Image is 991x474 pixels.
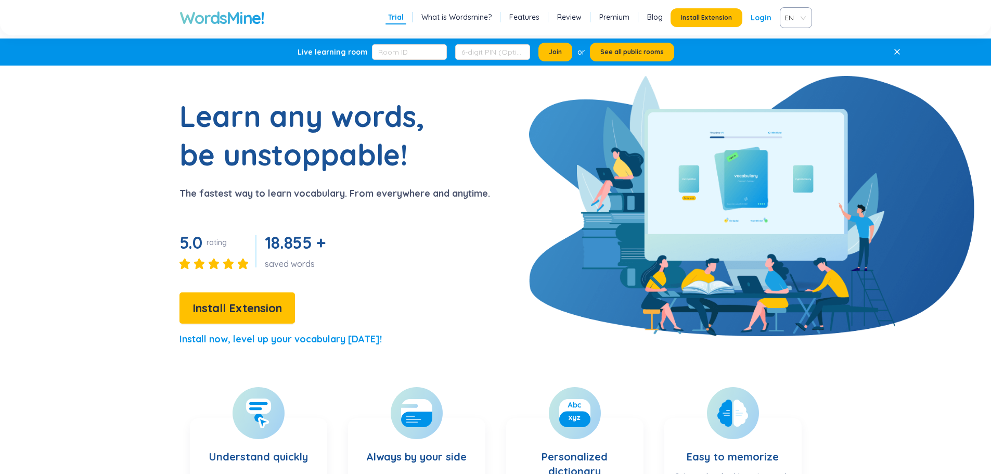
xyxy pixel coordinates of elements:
a: Blog [647,12,663,22]
a: Premium [599,12,629,22]
a: What is Wordsmine? [421,12,492,22]
a: Features [509,12,539,22]
h3: Understand quickly [209,429,308,471]
span: VIE [784,10,803,25]
a: Trial [388,12,404,22]
input: 6-digit PIN (Optional) [455,44,530,60]
div: saved words [265,258,330,270]
a: WordsMine! [179,7,264,28]
div: rating [207,237,227,248]
div: Live learning room [298,47,368,57]
span: See all public rooms [600,48,664,56]
p: The fastest way to learn vocabulary. From everywhere and anytime. [179,186,490,201]
div: or [577,46,585,58]
input: Room ID [372,44,447,60]
span: Install Extension [192,299,282,317]
h1: Learn any words, be unstoppable! [179,97,440,174]
button: Install Extension [179,292,295,324]
span: 5.0 [179,232,202,253]
a: Login [751,8,771,27]
h3: Easy to memorize [687,429,779,466]
span: 18.855 + [265,232,326,253]
h3: Always by your side [366,429,467,471]
a: Install Extension [179,304,295,314]
a: Review [557,12,582,22]
span: Join [549,48,562,56]
button: Install Extension [671,8,742,27]
p: Install now, level up your vocabulary [DATE]! [179,332,382,347]
button: See all public rooms [590,43,674,61]
button: Join [538,43,572,61]
span: Install Extension [681,14,732,22]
